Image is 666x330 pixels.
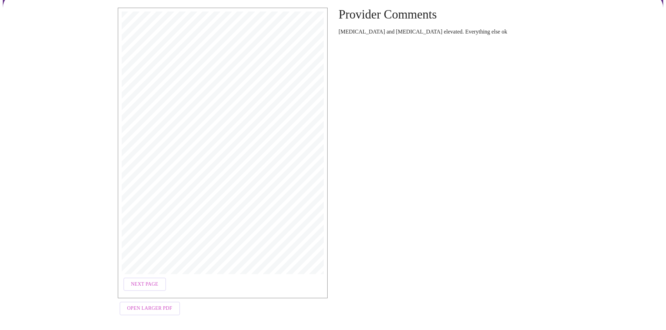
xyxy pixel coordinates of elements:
h4: Provider Comments [339,8,549,22]
button: Next Page [123,278,166,291]
button: Open Larger PDF [120,302,180,315]
p: [MEDICAL_DATA] and [MEDICAL_DATA] elevated. Everything else ok [339,29,549,35]
span: Next Page [131,280,158,289]
span: Open Larger PDF [127,304,172,313]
